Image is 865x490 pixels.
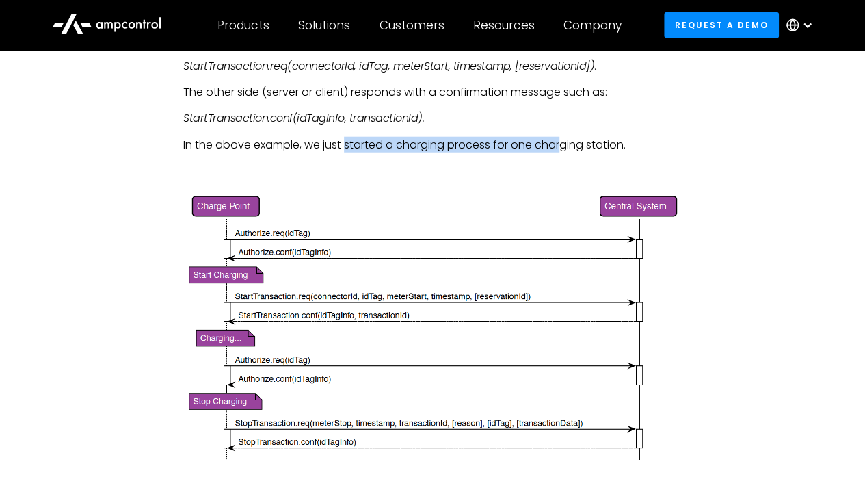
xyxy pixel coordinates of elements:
[473,18,535,33] div: Resources
[563,18,622,33] div: Company
[298,18,350,33] div: Solutions
[380,18,444,33] div: Customers
[217,18,269,33] div: Products
[183,138,682,153] p: In the above example, we just started a charging process for one charging station.
[183,58,594,74] em: StartTransaction.req(connectorId, idTag, meterStart, timestamp, [reservationId])
[183,110,424,126] em: StartTransaction.conf(idTagInfo, transactionId).
[664,12,779,38] a: Request a demo
[183,85,682,100] p: The other side (server or client) responds with a confirmation message such as:
[183,191,682,466] img: Sequence Diagram: Example of starting and stopping a transaction — OCPP 1.6
[183,59,682,74] p: .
